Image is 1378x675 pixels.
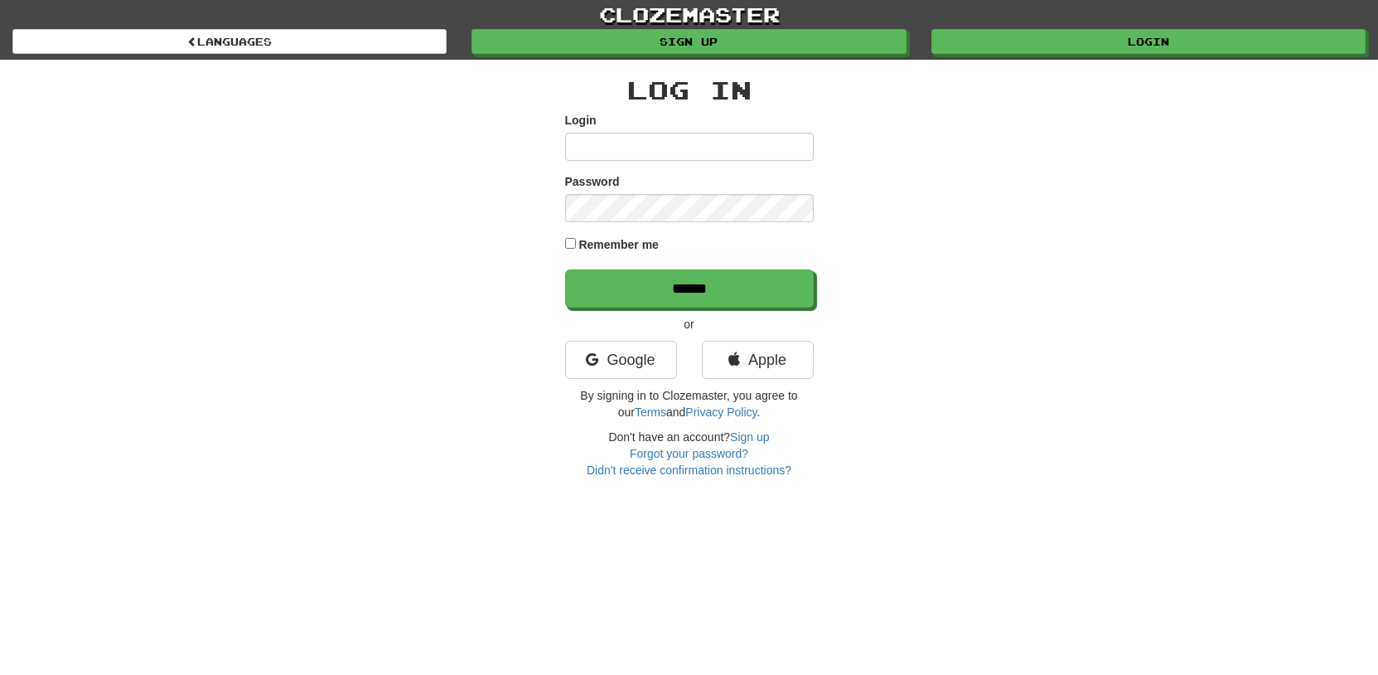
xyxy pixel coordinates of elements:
p: or [565,316,814,333]
div: Don't have an account? [565,429,814,478]
a: Login [931,29,1366,54]
p: By signing in to Clozemaster, you agree to our and . [565,387,814,420]
a: Terms [635,405,666,419]
a: Sign up [730,430,769,444]
a: Languages [12,29,447,54]
a: Sign up [471,29,906,54]
a: Didn't receive confirmation instructions? [587,464,791,477]
a: Privacy Policy [685,405,757,419]
a: Apple [702,341,814,379]
label: Login [565,112,597,129]
a: Forgot your password? [630,447,748,460]
a: Google [565,341,677,379]
label: Remember me [578,236,659,253]
label: Password [565,173,620,190]
h2: Log In [565,76,814,104]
